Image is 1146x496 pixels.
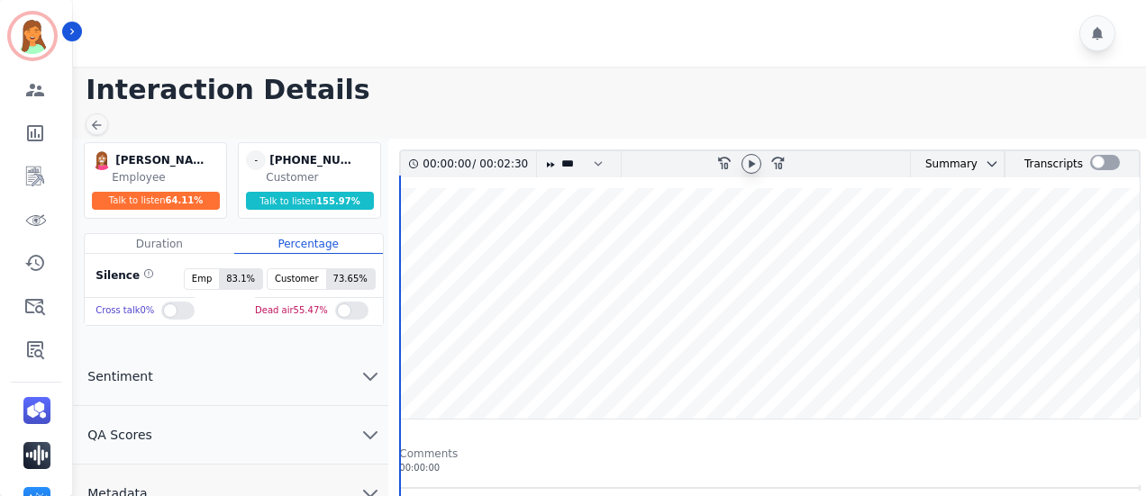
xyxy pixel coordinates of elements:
[92,192,220,210] div: Talk to listen
[985,157,999,171] svg: chevron down
[92,268,154,290] div: Silence
[399,446,1141,461] div: Comments
[399,461,1141,474] div: 00:00:00
[112,170,223,185] div: Employee
[423,151,532,177] div: /
[115,150,205,170] div: [PERSON_NAME]
[86,74,1146,106] h1: Interaction Details
[73,426,167,444] span: QA Scores
[246,192,374,210] div: Talk to listen
[219,269,262,289] span: 83.1 %
[73,347,388,406] button: Sentiment chevron down
[85,234,233,254] div: Duration
[73,406,388,464] button: QA Scores chevron down
[246,150,266,170] span: -
[978,157,999,171] button: chevron down
[476,151,525,177] div: 00:02:30
[166,195,204,205] span: 64.11 %
[326,269,375,289] span: 73.65 %
[11,14,54,58] img: Bordered avatar
[266,170,377,185] div: Customer
[269,150,359,170] div: [PHONE_NUMBER]
[316,196,360,206] span: 155.97 %
[234,234,383,254] div: Percentage
[185,269,219,289] span: Emp
[95,298,154,324] div: Cross talk 0 %
[268,269,326,289] span: Customer
[911,151,978,177] div: Summary
[1024,151,1083,177] div: Transcripts
[423,151,472,177] div: 00:00:00
[255,298,328,324] div: Dead air 55.47 %
[359,424,381,446] svg: chevron down
[73,367,167,385] span: Sentiment
[359,365,381,387] svg: chevron down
